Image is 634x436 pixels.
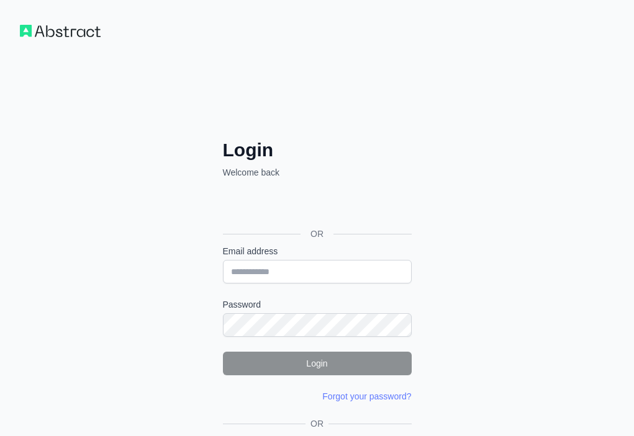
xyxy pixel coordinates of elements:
h2: Login [223,139,412,161]
p: Welcome back [223,166,412,179]
label: Email address [223,245,412,257]
span: OR [306,417,328,430]
label: Password [223,298,412,311]
span: OR [301,228,333,240]
button: Login [223,352,412,375]
a: Forgot your password? [322,391,411,401]
img: Workflow [20,25,101,37]
iframe: Przycisk Zaloguj się przez Google [217,192,415,220]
